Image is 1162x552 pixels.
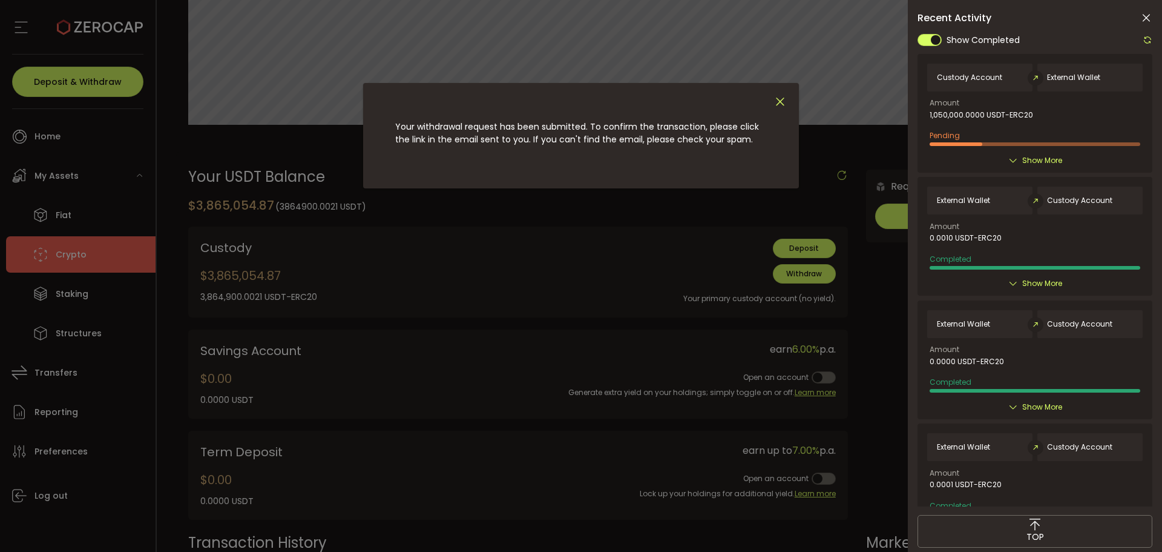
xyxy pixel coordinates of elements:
iframe: Chat Widget [1101,494,1162,552]
span: Completed [930,254,971,264]
span: 0.0001 USDT-ERC20 [930,481,1002,489]
span: Amount [930,223,959,230]
span: TOP [1026,531,1044,544]
span: Amount [930,99,959,107]
span: Completed [930,377,971,387]
span: Pending [930,130,960,141]
span: 0.0010 USDT-ERC20 [930,234,1002,242]
span: Completed [930,500,971,511]
span: Custody Account [1047,443,1112,451]
span: Amount [930,346,959,353]
span: Custody Account [1047,196,1112,205]
span: 0.0000 USDT-ERC20 [930,357,1004,366]
span: Show Completed [947,34,1020,47]
span: 1,050,000.0000 USDT-ERC20 [930,111,1033,119]
span: Your withdrawal request has been submitted. To confirm the transaction, please click the link in ... [395,121,759,145]
span: Recent Activity [917,13,991,23]
span: External Wallet [937,443,990,451]
div: dialog [363,83,799,188]
span: Custody Account [937,73,1002,82]
span: Custody Account [1047,320,1112,328]
span: Show More [1022,155,1062,167]
span: Show More [1022,278,1062,290]
span: External Wallet [1047,73,1100,82]
button: Close [773,95,787,109]
span: External Wallet [937,196,990,205]
span: Amount [930,470,959,477]
span: External Wallet [937,320,990,328]
span: Show More [1022,401,1062,413]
